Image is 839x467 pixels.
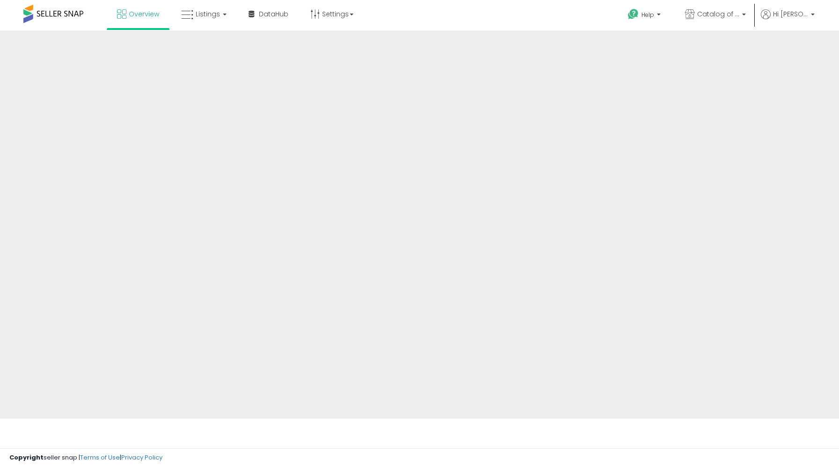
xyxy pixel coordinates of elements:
[761,9,815,30] a: Hi [PERSON_NAME]
[641,11,654,19] span: Help
[259,9,288,19] span: DataHub
[620,1,670,30] a: Help
[697,9,739,19] span: Catalog of Awesome
[196,9,220,19] span: Listings
[627,8,639,20] i: Get Help
[129,9,159,19] span: Overview
[773,9,808,19] span: Hi [PERSON_NAME]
